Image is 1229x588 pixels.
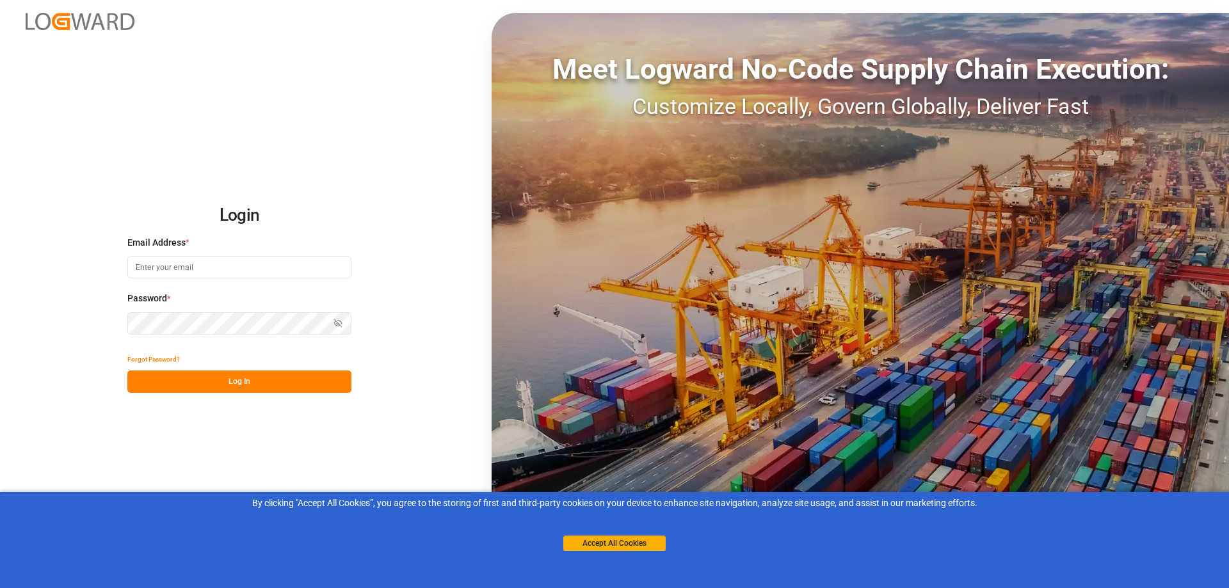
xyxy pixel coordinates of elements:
input: Enter your email [127,256,351,278]
div: By clicking "Accept All Cookies”, you agree to the storing of first and third-party cookies on yo... [9,497,1220,510]
button: Forgot Password? [127,348,180,370]
span: Email Address [127,236,186,250]
h2: Login [127,195,351,236]
div: Meet Logward No-Code Supply Chain Execution: [492,48,1229,90]
button: Log In [127,370,351,393]
div: Customize Locally, Govern Globally, Deliver Fast [492,90,1229,123]
span: Password [127,292,167,305]
button: Accept All Cookies [563,536,666,551]
img: Logward_new_orange.png [26,13,134,30]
